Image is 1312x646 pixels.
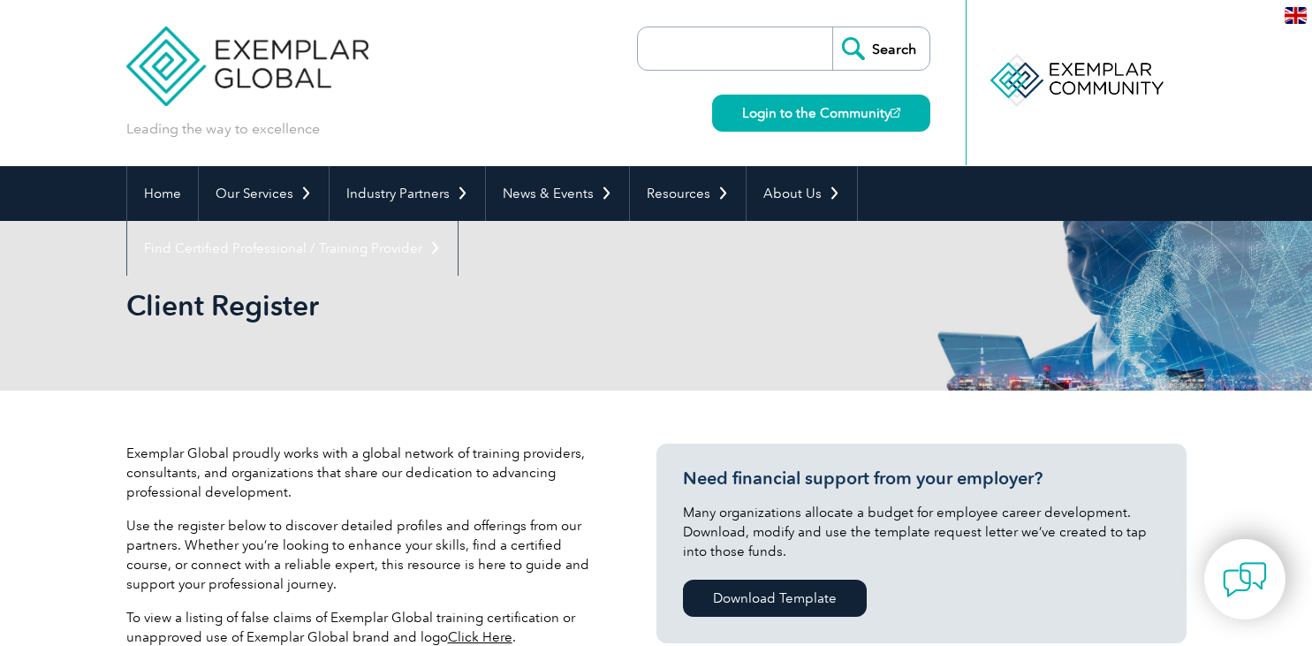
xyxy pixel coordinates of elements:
p: Exemplar Global proudly works with a global network of training providers, consultants, and organ... [126,444,603,502]
input: Search [832,27,929,70]
img: en [1285,7,1307,24]
a: Click Here [448,629,512,645]
img: open_square.png [891,108,900,118]
a: Industry Partners [330,166,485,221]
h3: Need financial support from your employer? [683,467,1160,490]
a: Resources [630,166,746,221]
a: News & Events [486,166,629,221]
p: Many organizations allocate a budget for employee career development. Download, modify and use th... [683,503,1160,561]
a: Home [127,166,198,221]
a: Find Certified Professional / Training Provider [127,221,458,276]
a: About Us [747,166,857,221]
a: Our Services [199,166,329,221]
a: Download Template [683,580,867,617]
p: Leading the way to excellence [126,119,320,139]
p: Use the register below to discover detailed profiles and offerings from our partners. Whether you... [126,516,603,594]
a: Login to the Community [712,95,930,132]
img: contact-chat.png [1223,558,1267,602]
h2: Client Register [126,292,868,320]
